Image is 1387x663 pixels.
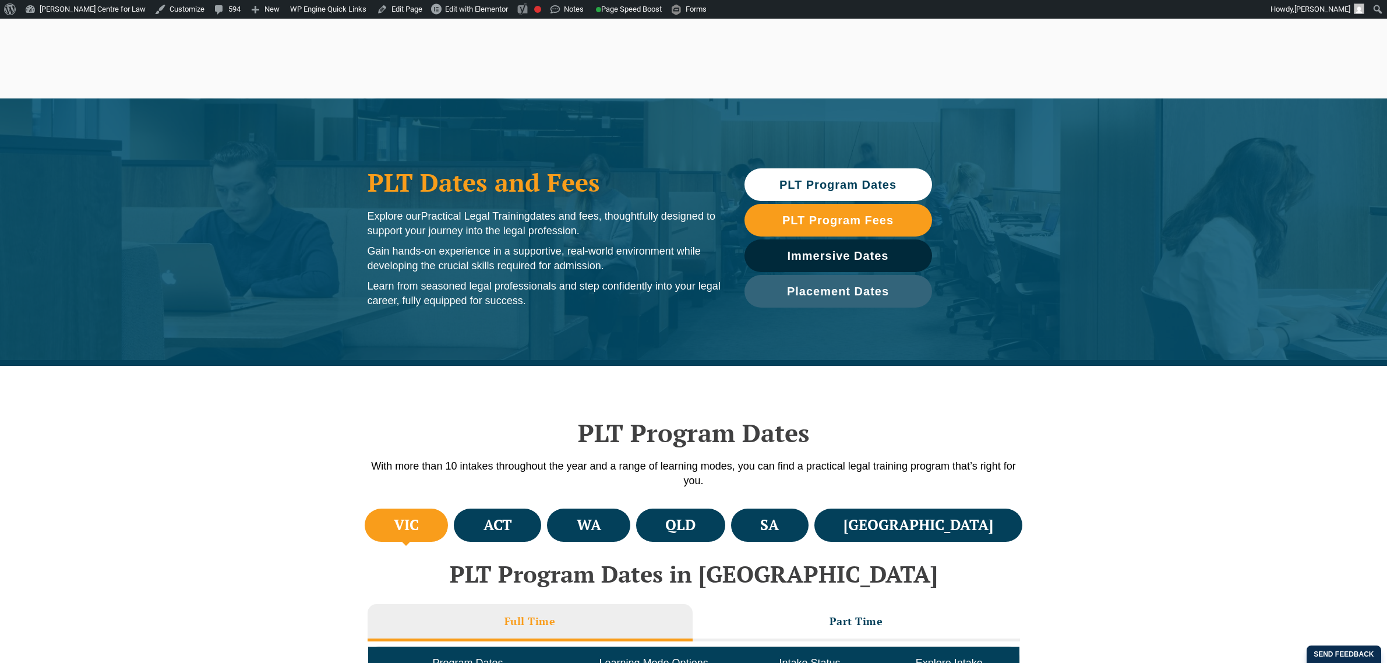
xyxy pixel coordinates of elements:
[362,418,1026,447] h2: PLT Program Dates
[504,615,556,628] h3: Full Time
[782,214,894,226] span: PLT Program Fees
[368,244,721,273] p: Gain hands-on experience in a supportive, real-world environment while developing the crucial ski...
[394,516,419,535] h4: VIC
[787,285,889,297] span: Placement Dates
[483,516,512,535] h4: ACT
[362,561,1026,587] h2: PLT Program Dates in [GEOGRAPHIC_DATA]
[779,179,897,191] span: PLT Program Dates
[368,209,721,238] p: Explore our dates and fees, thoughtfully designed to support your journey into the legal profession.
[1294,5,1350,13] span: [PERSON_NAME]
[744,275,932,308] a: Placement Dates
[421,210,530,222] span: Practical Legal Training
[760,516,779,535] h4: SA
[744,168,932,201] a: PLT Program Dates
[830,615,883,628] h3: Part Time
[368,279,721,308] p: Learn from seasoned legal professionals and step confidently into your legal career, fully equipp...
[368,168,721,197] h1: PLT Dates and Fees
[788,250,889,262] span: Immersive Dates
[534,6,541,13] div: Focus keyphrase not set
[445,5,508,13] span: Edit with Elementor
[362,459,1026,488] p: With more than 10 intakes throughout the year and a range of learning modes, you can find a pract...
[744,239,932,272] a: Immersive Dates
[744,204,932,237] a: PLT Program Fees
[844,516,993,535] h4: [GEOGRAPHIC_DATA]
[665,516,696,535] h4: QLD
[577,516,601,535] h4: WA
